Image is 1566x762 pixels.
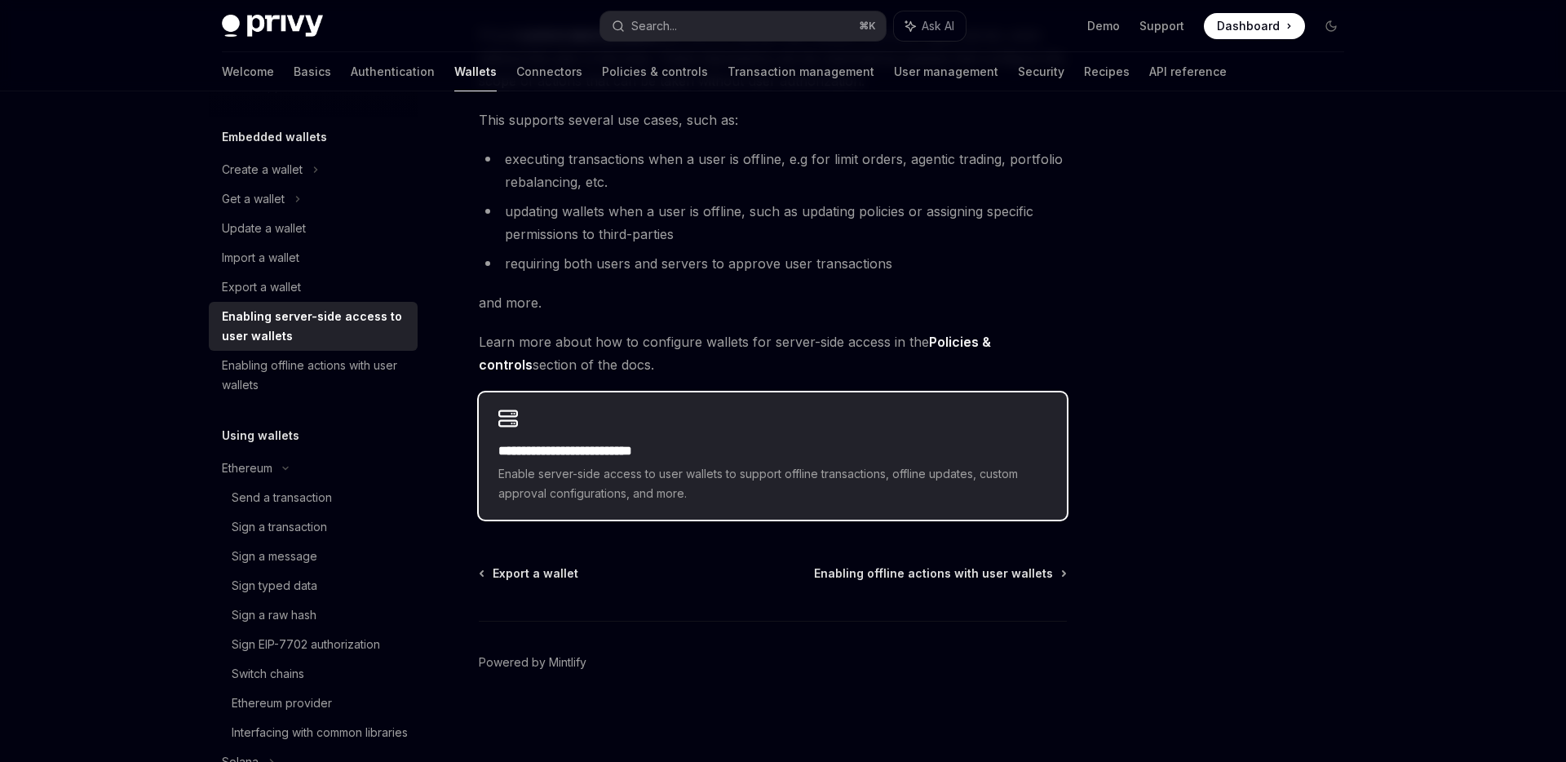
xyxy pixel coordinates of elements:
a: Connectors [516,52,582,91]
img: dark logo [222,15,323,38]
a: Transaction management [728,52,874,91]
span: and more. [479,291,1067,314]
a: Welcome [222,52,274,91]
a: Demo [1087,18,1120,34]
a: User management [894,52,998,91]
a: Authentication [351,52,435,91]
a: Sign typed data [209,571,418,600]
div: Sign a message [232,547,317,566]
li: updating wallets when a user is offline, such as updating policies or assigning specific permissi... [479,200,1067,246]
a: Update a wallet [209,214,418,243]
li: requiring both users and servers to approve user transactions [479,252,1067,275]
a: Policies & controls [602,52,708,91]
span: Dashboard [1217,18,1280,34]
button: Ask AI [894,11,966,41]
span: ⌘ K [859,20,876,33]
a: Powered by Mintlify [479,654,586,671]
span: Enable server-side access to user wallets to support offline transactions, offline updates, custo... [498,464,1047,503]
a: API reference [1149,52,1227,91]
span: Enabling offline actions with user wallets [814,565,1053,582]
div: Send a transaction [232,488,332,507]
a: Sign EIP-7702 authorization [209,630,418,659]
div: Ethereum [222,459,272,478]
div: Export a wallet [222,277,301,297]
div: Get a wallet [222,189,285,209]
a: Enabling offline actions with user wallets [209,351,418,400]
div: Sign EIP-7702 authorization [232,635,380,654]
a: Dashboard [1204,13,1305,39]
a: Export a wallet [209,272,418,302]
h5: Using wallets [222,426,299,445]
a: Send a transaction [209,483,418,512]
a: Enabling offline actions with user wallets [814,565,1065,582]
span: Learn more about how to configure wallets for server-side access in the section of the docs. [479,330,1067,376]
a: Sign a transaction [209,512,418,542]
button: Toggle dark mode [1318,13,1344,39]
div: Search... [631,16,677,36]
div: Import a wallet [222,248,299,268]
div: Interfacing with common libraries [232,723,408,742]
div: Sign a raw hash [232,605,316,625]
a: Import a wallet [209,243,418,272]
span: Ask AI [922,18,954,34]
li: executing transactions when a user is offline, e.g for limit orders, agentic trading, portfolio r... [479,148,1067,193]
a: Recipes [1084,52,1130,91]
div: Switch chains [232,664,304,684]
h5: Embedded wallets [222,127,327,147]
div: Sign typed data [232,576,317,596]
span: This supports several use cases, such as: [479,109,1067,131]
div: Sign a transaction [232,517,327,537]
span: Export a wallet [493,565,578,582]
a: Sign a raw hash [209,600,418,630]
a: Ethereum provider [209,689,418,718]
div: Enabling offline actions with user wallets [222,356,408,395]
button: Search...⌘K [600,11,886,41]
div: Ethereum provider [232,693,332,713]
a: Enabling server-side access to user wallets [209,302,418,351]
a: Switch chains [209,659,418,689]
a: Security [1018,52,1064,91]
a: Wallets [454,52,497,91]
a: Sign a message [209,542,418,571]
a: Basics [294,52,331,91]
div: Create a wallet [222,160,303,179]
div: Update a wallet [222,219,306,238]
div: Enabling server-side access to user wallets [222,307,408,346]
a: Export a wallet [480,565,578,582]
a: Interfacing with common libraries [209,718,418,747]
a: Support [1139,18,1184,34]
